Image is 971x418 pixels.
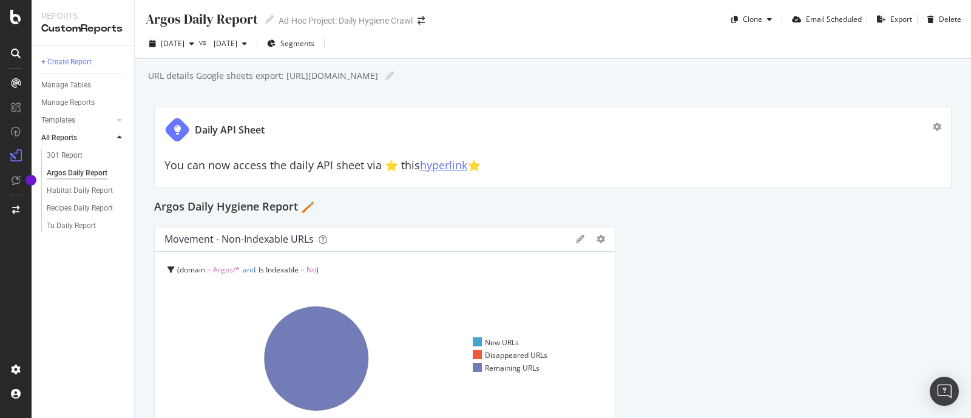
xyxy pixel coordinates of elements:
[473,337,519,348] div: New URLs
[418,16,425,25] div: arrow-right-arrow-left
[41,114,75,127] div: Templates
[41,132,77,144] div: All Reports
[259,265,299,275] span: Is Indexable
[213,265,240,275] span: Argos/*
[47,220,96,232] div: Tu Daily Report
[597,235,605,243] div: gear
[726,10,777,29] button: Clone
[154,198,952,217] div: Argos Daily Hygiene Report 🪥
[41,96,126,109] a: Manage Reports
[473,363,540,373] div: Remaining URLs
[144,10,258,29] div: Argos Daily Report
[41,56,126,69] a: + Create Report
[473,350,547,360] div: Disappeared URLs
[41,56,92,69] div: + Create Report
[47,202,126,215] a: Recipes Daily Report
[47,149,83,162] div: 301 Report
[243,265,255,275] span: and
[41,22,124,36] div: CustomReports
[385,72,394,80] i: Edit report name
[872,10,912,29] button: Export
[280,38,314,49] span: Segments
[25,175,36,186] div: Tooltip anchor
[41,10,124,22] div: Reports
[41,132,113,144] a: All Reports
[41,114,113,127] a: Templates
[939,14,961,24] div: Delete
[743,14,762,24] div: Clone
[47,184,126,197] a: Habitat Daily Report
[922,10,961,29] button: Delete
[41,96,95,109] div: Manage Reports
[930,377,959,406] div: Open Intercom Messenger
[47,220,126,232] a: Tu Daily Report
[262,34,319,53] button: Segments
[207,265,211,275] span: =
[300,265,305,275] span: =
[47,167,126,180] a: Argos Daily Report
[209,38,237,49] span: 2025 Sep. 10th
[209,34,252,53] button: [DATE]
[420,158,467,172] a: hyperlink
[41,79,126,92] a: Manage Tables
[147,70,378,82] div: URL details Google sheets export: [URL][DOMAIN_NAME]
[265,15,274,24] i: Edit report name
[47,184,113,197] div: Habitat Daily Report
[154,198,314,217] h2: Argos Daily Hygiene Report 🪥
[47,167,107,180] div: Argos Daily Report
[144,34,199,53] button: [DATE]
[161,38,184,49] span: 2025 Oct. 8th
[180,265,205,275] span: domain
[890,14,912,24] div: Export
[164,160,941,172] h2: You can now access the daily API sheet via ⭐️ this ⭐️
[195,123,265,137] div: Daily API Sheet
[306,265,316,275] span: No
[787,10,862,29] button: Email Scheduled
[164,233,314,245] div: Movement - non-indexable URLs
[279,15,413,27] div: Ad-Hoc Project: Daily Hygiene Crawl
[154,107,952,188] div: Daily API SheetYou can now access the daily API sheet via ⭐️ thishyperlink⭐️
[806,14,862,24] div: Email Scheduled
[41,79,91,92] div: Manage Tables
[933,123,941,131] div: gear
[47,202,113,215] div: Recipes Daily Report
[47,149,126,162] a: 301 Report
[199,37,209,47] span: vs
